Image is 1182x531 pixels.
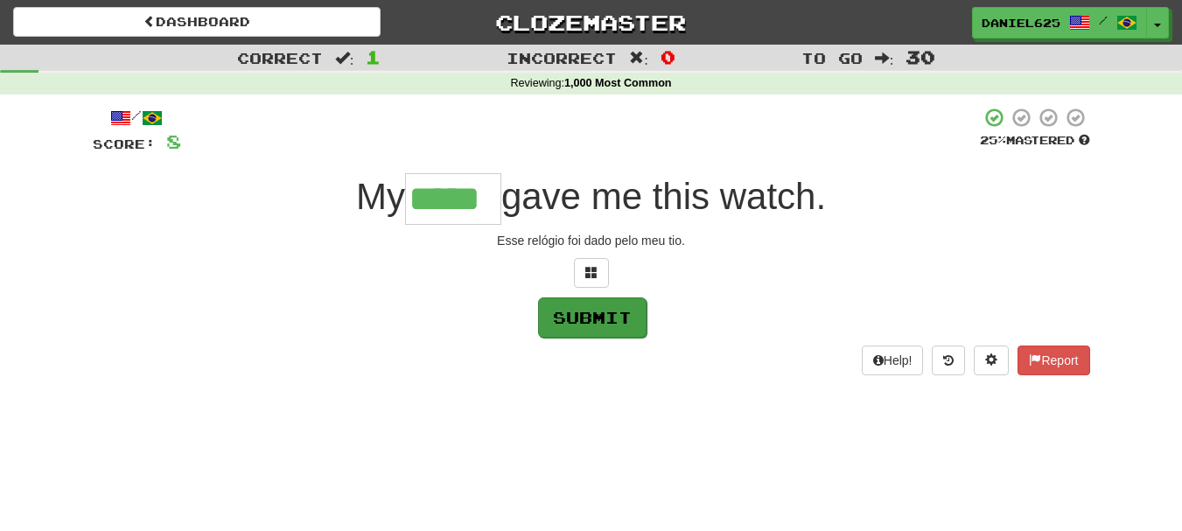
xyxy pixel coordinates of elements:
button: Round history (alt+y) [932,346,965,375]
button: Switch sentence to multiple choice alt+p [574,258,609,288]
span: Score: [93,136,156,151]
button: Report [1018,346,1089,375]
span: 0 [661,46,675,67]
span: : [629,51,648,66]
span: My [356,176,405,217]
button: Submit [538,297,647,338]
span: Daniel625 [982,15,1060,31]
span: To go [801,49,863,66]
span: 1 [366,46,381,67]
span: gave me this watch. [501,176,826,217]
span: : [875,51,894,66]
span: 30 [906,46,935,67]
strong: 1,000 Most Common [564,77,671,89]
button: Help! [862,346,924,375]
a: Daniel625 / [972,7,1147,38]
span: Incorrect [507,49,617,66]
div: Mastered [980,133,1090,149]
span: Correct [237,49,323,66]
span: 25 % [980,133,1006,147]
a: Clozemaster [407,7,774,38]
span: / [1099,14,1108,26]
div: / [93,107,181,129]
a: Dashboard [13,7,381,37]
span: 8 [166,130,181,152]
div: Esse relógio foi dado pelo meu tio. [93,232,1090,249]
span: : [335,51,354,66]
